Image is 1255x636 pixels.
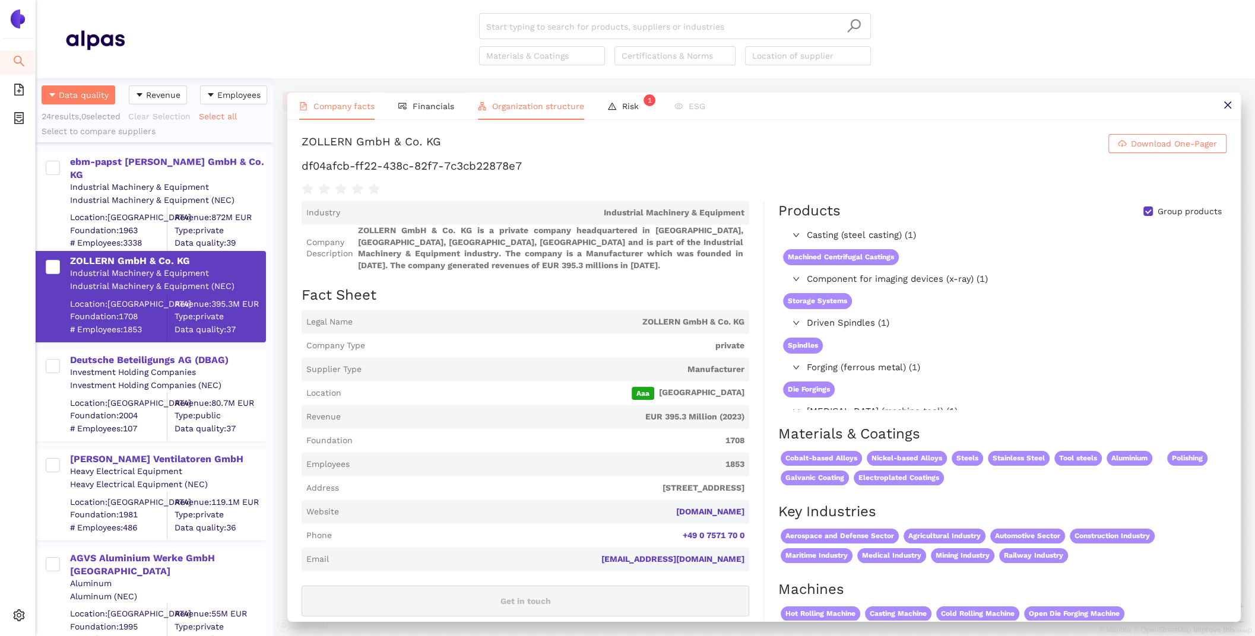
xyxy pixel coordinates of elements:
span: Machined Centrifugal Castings [783,249,899,265]
div: Forging (ferrous metal) (1) [778,358,1225,377]
span: fund-view [398,102,407,110]
span: close [1223,100,1232,110]
span: Download One-Pager [1131,137,1217,150]
span: Electroplated Coatings [854,470,944,485]
span: Organization structure [492,101,584,111]
span: Company facts [313,101,375,111]
div: Revenue: 80.7M EUR [175,397,265,409]
span: Stainless Steel [988,451,1050,466]
span: Spindles [783,338,823,354]
button: cloud-downloadDownload One-Pager [1108,134,1227,153]
span: Casting Machine [865,606,931,621]
span: 1708 [357,435,744,447]
span: Steels [952,451,983,466]
img: Homepage [65,25,125,55]
span: right [793,364,800,371]
span: Data quality: 36 [175,521,265,533]
button: Select all [198,107,245,126]
h2: Fact Sheet [302,285,749,306]
span: Foundation: 1708 [70,311,167,323]
div: Heavy Electrical Equipment (NEC) [70,479,265,491]
span: Mining Industry [931,548,994,563]
span: Galvanic Coating [781,470,849,485]
span: Data quality: 39 [175,237,265,249]
div: Investment Holding Companies (NEC) [70,380,265,392]
span: Type: private [175,621,265,632]
span: container [13,108,25,132]
span: Industry [306,207,340,219]
span: Industrial Machinery & Equipment [345,207,744,219]
span: star [302,183,313,195]
div: Location: [GEOGRAPHIC_DATA] [70,298,167,310]
span: Foundation: 1981 [70,509,167,521]
button: caret-downEmployees [200,85,267,104]
span: Railway Industry [999,548,1068,563]
span: Foundation: 1995 [70,621,167,632]
div: Industrial Machinery & Equipment (NEC) [70,194,265,206]
span: # Employees: 3338 [70,237,167,249]
span: Die Forgings [783,381,835,397]
span: Location [306,387,341,399]
span: Select all [199,110,237,123]
div: Industrial Machinery & Equipment [70,182,265,193]
span: # Employees: 107 [70,422,167,434]
button: caret-downRevenue [129,85,187,104]
span: ZOLLERN GmbH & Co. KG [357,316,744,328]
div: Component for imaging devices (x-ray) (1) [778,270,1225,289]
span: Polishing [1167,451,1208,466]
h2: Machines [778,580,1227,600]
button: Clear Selection [128,107,198,126]
span: Foundation: 2004 [70,410,167,422]
div: AGVS Aluminium Werke GmbH [GEOGRAPHIC_DATA] [70,552,265,578]
img: Logo [8,9,27,28]
span: Type: private [175,311,265,323]
div: Deutsche Beteiligungs AG (DBAG) [70,354,265,367]
span: Automotive Sector [990,529,1065,543]
span: Type: private [175,224,265,236]
span: Casting (steel casting) (1) [807,228,1221,243]
div: Driven Spindles (1) [778,314,1225,333]
span: 1853 [354,459,744,470]
span: Type: private [175,509,265,521]
span: Type: public [175,410,265,422]
div: ebm-papst [PERSON_NAME] GmbH & Co. KG [70,155,265,182]
div: Industrial Machinery & Equipment (NEC) [70,281,265,292]
span: search [847,18,861,33]
span: ESG [689,101,705,111]
span: Hot Rolling Machine [781,606,860,621]
span: Nickel-based Alloys [867,451,947,466]
span: Manufacturer [366,364,744,376]
div: ZOLLERN GmbH & Co. KG [302,134,441,153]
span: Aaa [632,387,654,400]
span: Company Description [306,237,353,260]
div: Aluminum (NEC) [70,590,265,602]
span: Forging (ferrous metal) (1) [807,361,1221,375]
span: Email [306,554,329,565]
span: Tool steels [1054,451,1102,466]
span: 24 results, 0 selected [42,112,121,121]
span: Website [306,506,339,518]
span: caret-down [48,91,56,100]
div: Select to compare suppliers [42,126,267,138]
div: [MEDICAL_DATA] (machine tool) (1) [778,402,1225,421]
span: setting [13,605,25,629]
span: Revenue [306,411,341,423]
span: file-text [299,102,308,110]
span: right [793,275,800,282]
span: Storage Systems [783,293,852,309]
button: caret-downData quality [42,85,115,104]
button: close [1214,93,1241,119]
span: Risk [622,101,651,111]
div: Location: [GEOGRAPHIC_DATA] [70,496,167,508]
span: [MEDICAL_DATA] (machine tool) (1) [807,405,1221,419]
span: star [368,183,380,195]
span: Cobalt-based Alloys [781,451,862,466]
span: warning [608,102,616,110]
span: Cold Rolling Machine [936,606,1019,621]
span: right [793,319,800,326]
div: Aluminum [70,578,265,590]
div: Revenue: 119.1M EUR [175,496,265,508]
span: Construction Industry [1070,529,1155,543]
span: Open Die Forging Machine [1024,606,1124,621]
span: Supplier Type [306,364,362,376]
